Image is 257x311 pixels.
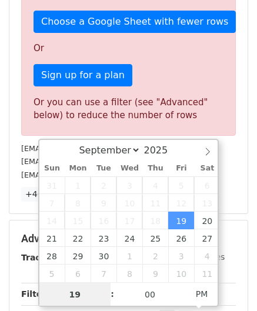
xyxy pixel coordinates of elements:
span: October 11, 2025 [194,265,220,282]
span: October 10, 2025 [168,265,194,282]
span: October 9, 2025 [142,265,168,282]
span: October 7, 2025 [91,265,116,282]
span: Thu [142,165,168,172]
span: September 8, 2025 [65,194,91,212]
a: +46 more [21,187,71,202]
span: September 18, 2025 [142,212,168,229]
span: September 10, 2025 [116,194,142,212]
span: September 7, 2025 [39,194,65,212]
span: September 24, 2025 [116,229,142,247]
span: September 19, 2025 [168,212,194,229]
span: September 26, 2025 [168,229,194,247]
span: October 6, 2025 [65,265,91,282]
span: September 4, 2025 [142,176,168,194]
span: September 17, 2025 [116,212,142,229]
strong: Tracking [21,253,61,262]
span: : [111,282,114,306]
input: Year [141,145,183,156]
span: October 4, 2025 [194,247,220,265]
span: September 25, 2025 [142,229,168,247]
span: September 11, 2025 [142,194,168,212]
span: September 2, 2025 [91,176,116,194]
span: Sun [39,165,65,172]
span: September 22, 2025 [65,229,91,247]
span: Wed [116,165,142,172]
small: [EMAIL_ADDRESS][DOMAIN_NAME] [21,144,152,153]
span: Click to toggle [186,282,218,306]
div: Or you can use a filter (see "Advanced" below) to reduce the number of rows [34,96,223,122]
span: September 30, 2025 [91,247,116,265]
span: September 23, 2025 [91,229,116,247]
span: September 21, 2025 [39,229,65,247]
small: [EMAIL_ADDRESS][DOMAIN_NAME] [21,157,152,166]
h5: Advanced [21,232,236,245]
p: Or [34,42,223,55]
span: September 12, 2025 [168,194,194,212]
iframe: Chat Widget [198,255,257,311]
small: [EMAIL_ADDRESS][DOMAIN_NAME] [21,170,152,179]
span: September 28, 2025 [39,247,65,265]
span: September 1, 2025 [65,176,91,194]
span: September 14, 2025 [39,212,65,229]
strong: Filters [21,289,51,299]
span: August 31, 2025 [39,176,65,194]
span: Mon [65,165,91,172]
a: Choose a Google Sheet with fewer rows [34,11,236,33]
span: September 3, 2025 [116,176,142,194]
span: September 20, 2025 [194,212,220,229]
span: September 16, 2025 [91,212,116,229]
span: September 5, 2025 [168,176,194,194]
span: September 13, 2025 [194,194,220,212]
span: Tue [91,165,116,172]
span: October 2, 2025 [142,247,168,265]
span: September 27, 2025 [194,229,220,247]
span: September 29, 2025 [65,247,91,265]
span: Sat [194,165,220,172]
span: September 6, 2025 [194,176,220,194]
span: September 9, 2025 [91,194,116,212]
span: September 15, 2025 [65,212,91,229]
a: Sign up for a plan [34,64,132,86]
span: Fri [168,165,194,172]
input: Hour [39,283,111,306]
span: October 3, 2025 [168,247,194,265]
span: October 8, 2025 [116,265,142,282]
span: October 5, 2025 [39,265,65,282]
span: October 1, 2025 [116,247,142,265]
input: Minute [114,283,186,306]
